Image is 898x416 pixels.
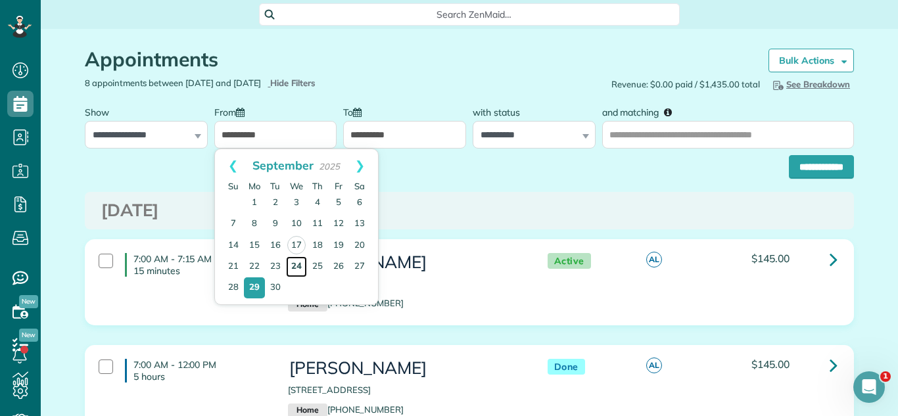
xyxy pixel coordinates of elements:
h3: [DATE] [101,201,838,220]
a: 5 [328,193,349,214]
a: 22 [244,256,265,277]
a: 25 [307,256,328,277]
p: 5 hours [133,371,268,382]
span: Wednesday [290,181,303,191]
a: 27 [349,256,370,277]
a: 21 [223,256,244,277]
a: 17 [287,236,306,254]
p: [STREET_ADDRESS] [288,384,521,396]
span: Hide Filters [270,77,316,89]
span: Tuesday [270,181,280,191]
div: 8 appointments between [DATE] and [DATE] [75,77,469,89]
a: Home[PHONE_NUMBER] [288,404,404,415]
a: 7 [223,214,244,235]
h4: 7:00 AM - 12:00 PM [125,359,268,382]
span: 2025 [319,161,340,172]
a: 11 [307,214,328,235]
a: 3 [286,193,307,214]
a: 6 [349,193,370,214]
span: AL [646,358,662,373]
p: [STREET_ADDRESS] [288,278,521,290]
a: 4 [307,193,328,214]
a: 18 [307,235,328,256]
a: 12 [328,214,349,235]
iframe: Intercom live chat [853,371,885,403]
span: 1 [880,371,891,382]
a: 23 [265,256,286,277]
a: 13 [349,214,370,235]
span: See Breakdown [770,79,850,89]
h3: [PERSON_NAME] [288,253,521,272]
a: 20 [349,235,370,256]
span: Friday [335,181,343,191]
a: 16 [265,235,286,256]
a: 26 [328,256,349,277]
a: 28 [223,277,244,298]
h3: [PERSON_NAME] [288,359,521,378]
a: 2 [265,193,286,214]
label: From [214,99,251,124]
a: Prev [215,149,251,182]
span: AL [646,252,662,267]
h4: 7:00 AM - 7:15 AM [125,253,268,277]
a: 14 [223,235,244,256]
a: 15 [244,235,265,256]
a: 29 [244,277,265,298]
span: Monday [248,181,260,191]
strong: Bulk Actions [779,55,834,66]
a: Home[PHONE_NUMBER] [288,298,404,308]
a: 19 [328,235,349,256]
a: Bulk Actions [768,49,854,72]
span: $145.00 [751,358,790,371]
button: See Breakdown [767,77,854,91]
a: 9 [265,214,286,235]
span: $145.00 [751,252,790,265]
p: 15 minutes [133,265,268,277]
span: Active [548,253,591,269]
span: Done [548,359,585,375]
span: Revenue: $0.00 paid / $1,435.00 total [611,78,760,91]
span: Saturday [354,181,365,191]
span: New [19,295,38,308]
a: 1 [244,193,265,214]
label: To [343,99,368,124]
a: 10 [286,214,307,235]
a: 24 [286,256,307,277]
a: Hide Filters [268,78,316,88]
a: 30 [265,277,286,298]
span: Sunday [228,181,239,191]
span: Thursday [312,181,323,191]
a: 8 [244,214,265,235]
a: Next [342,149,378,182]
span: September [252,158,314,172]
span: New [19,329,38,342]
label: and matching [602,99,682,124]
h1: Appointments [85,49,749,70]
